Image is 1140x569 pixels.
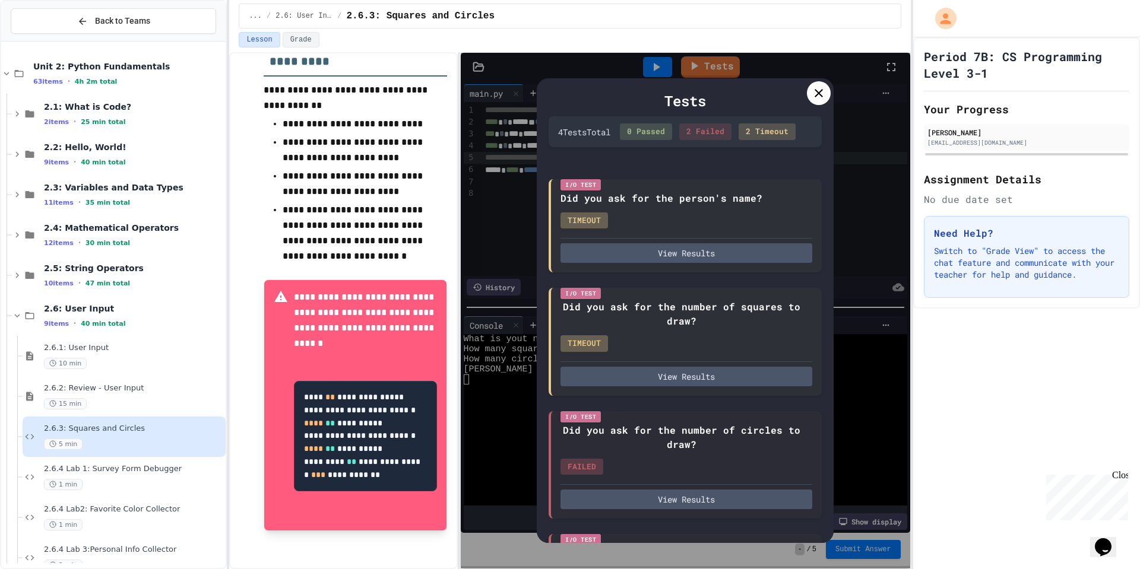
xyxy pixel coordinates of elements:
[44,239,74,247] span: 12 items
[44,519,83,530] span: 1 min
[44,142,223,152] span: 2.2: Hello, World!
[924,171,1129,187] h2: Assignment Details
[33,61,223,72] span: Unit 2: Python Fundamentals
[81,118,125,126] span: 25 min total
[679,123,731,140] div: 2 Failed
[239,32,280,47] button: Lesson
[560,300,803,328] div: Did you ask for the number of squares to draw?
[44,182,223,193] span: 2.3: Variables and Data Types
[560,288,601,299] div: I/O Test
[44,358,87,369] span: 10 min
[44,438,83,450] span: 5 min
[78,198,81,207] span: •
[44,101,223,112] span: 2.1: What is Code?
[927,127,1126,138] div: [PERSON_NAME]
[33,78,63,85] span: 63 items
[44,279,74,287] span: 10 items
[44,158,69,166] span: 9 items
[74,319,76,328] span: •
[68,77,70,86] span: •
[924,101,1129,117] h2: Your Progress
[337,11,341,21] span: /
[927,138,1126,147] div: [EMAIL_ADDRESS][DOMAIN_NAME]
[923,5,959,32] div: My Account
[620,123,672,140] div: 0 Passed
[549,90,822,112] div: Tests
[560,367,812,386] button: View Results
[560,489,812,509] button: View Results
[44,545,223,555] span: 2.6.4 Lab 3:Personal Info Collector
[44,303,223,314] span: 2.6: User Input
[1041,470,1128,520] iframe: chat widget
[560,423,803,452] div: Did you ask for the number of circles to draw?
[44,398,87,409] span: 15 min
[95,15,150,27] span: Back to Teams
[44,263,223,274] span: 2.5: String Operators
[346,9,495,23] span: 2.6.3: Squares and Circles
[267,11,271,21] span: /
[560,179,601,190] div: I/O Test
[78,278,81,288] span: •
[78,238,81,247] span: •
[81,320,125,328] span: 40 min total
[739,123,796,140] div: 2 Timeout
[11,8,216,34] button: Back to Teams
[44,199,74,206] span: 11 items
[558,126,610,138] div: 4 Test s Total
[560,411,601,422] div: I/O Test
[44,320,69,328] span: 9 items
[74,117,76,126] span: •
[1090,522,1128,557] iframe: chat widget
[5,5,82,75] div: Chat with us now!Close
[75,78,118,85] span: 4h 2m total
[560,212,608,229] div: TIMEOUT
[249,11,262,21] span: ...
[44,424,223,434] span: 2.6.3: Squares and Circles
[275,11,332,21] span: 2.6: User Input
[44,504,223,514] span: 2.6.4 Lab2: Favorite Color Collector
[85,279,130,287] span: 47 min total
[283,32,319,47] button: Grade
[924,192,1129,206] div: No due date set
[74,157,76,167] span: •
[44,464,223,474] span: 2.6.4 Lab 1: Survey Form Debugger
[44,118,69,126] span: 2 items
[85,199,130,206] span: 35 min total
[85,239,130,247] span: 30 min total
[924,48,1129,81] h1: Period 7B: CS Programming Level 3-1
[44,343,223,353] span: 2.6.1: User Input
[934,245,1119,281] p: Switch to "Grade View" to access the chat feature and communicate with your teacher for help and ...
[934,226,1119,240] h3: Need Help?
[44,479,83,490] span: 1 min
[560,335,608,352] div: TIMEOUT
[560,459,603,475] div: FAILED
[560,243,812,263] button: View Results
[560,191,762,205] div: Did you ask for the person's name?
[81,158,125,166] span: 40 min total
[44,222,223,233] span: 2.4: Mathematical Operators
[44,383,223,393] span: 2.6.2: Review - User Input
